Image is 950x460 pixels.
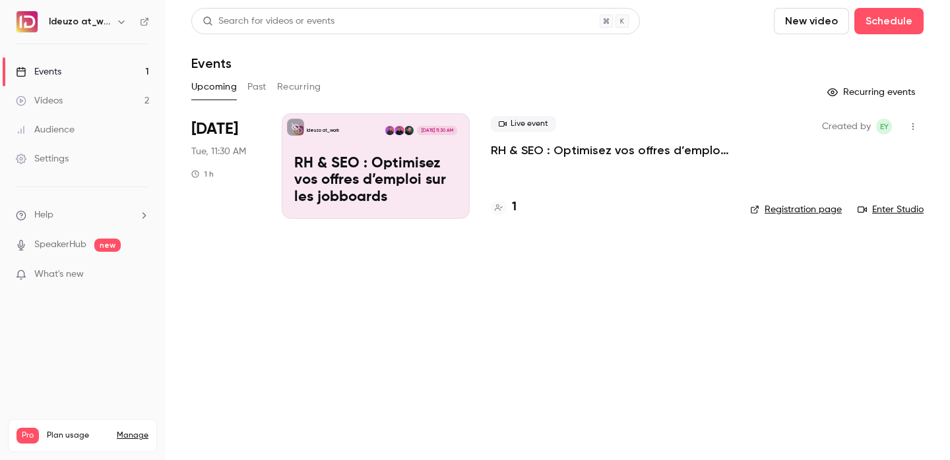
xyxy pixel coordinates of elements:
[16,428,39,444] span: Pro
[191,55,232,71] h1: Events
[191,76,237,98] button: Upcoming
[16,123,75,136] div: Audience
[16,208,149,222] li: help-dropdown-opener
[47,430,109,441] span: Plan usage
[750,203,842,216] a: Registration page
[774,8,849,34] button: New video
[294,156,457,206] p: RH & SEO : Optimisez vos offres d’emploi sur les jobboards
[191,169,214,179] div: 1 h
[133,269,149,281] iframe: Noticeable Trigger
[94,239,121,252] span: new
[49,15,111,28] h6: Ideuzo at_work
[491,198,517,216] a: 1
[34,238,86,252] a: SpeakerHub
[247,76,267,98] button: Past
[512,198,517,216] h4: 1
[191,113,261,219] div: Sep 23 Tue, 11:30 AM (Europe/Madrid)
[16,94,63,107] div: Videos
[404,126,414,135] img: Nicolas Pasetti
[117,430,148,441] a: Manage
[880,119,889,134] span: EY
[854,8,924,34] button: Schedule
[16,11,38,32] img: Ideuzo at_work
[395,126,404,135] img: Benjamin Gergaud
[16,65,61,78] div: Events
[385,126,395,135] img: Césario Pageot
[858,203,924,216] a: Enter Studio
[282,113,470,219] a: RH & SEO : Optimisez vos offres d’emploi sur les jobboardsIdeuzo at_workNicolas PasettiBenjamin G...
[191,145,246,158] span: Tue, 11:30 AM
[277,76,321,98] button: Recurring
[34,208,53,222] span: Help
[191,119,238,140] span: [DATE]
[491,142,729,158] a: RH & SEO : Optimisez vos offres d’emploi sur les jobboards
[876,119,892,134] span: Eva Yahiaoui
[307,127,339,134] p: Ideuzo at_work
[417,126,457,135] span: [DATE] 11:30 AM
[16,152,69,165] div: Settings
[203,14,334,28] div: Search for videos or events
[34,268,84,281] span: What's new
[491,116,556,132] span: Live event
[822,119,871,134] span: Created by
[821,82,924,103] button: Recurring events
